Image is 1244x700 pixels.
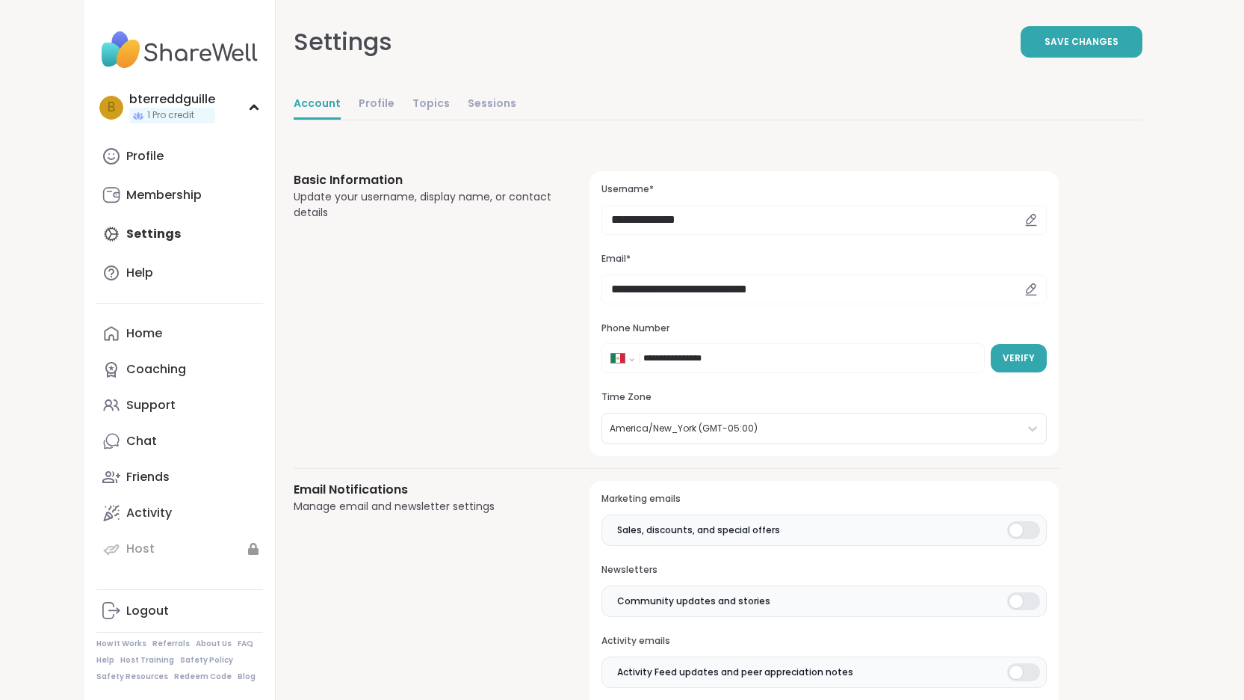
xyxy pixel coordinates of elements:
[238,672,256,682] a: Blog
[126,505,172,521] div: Activity
[412,90,450,120] a: Topics
[601,391,1046,404] h3: Time Zone
[126,603,169,619] div: Logout
[468,90,516,120] a: Sessions
[126,433,157,449] div: Chat
[96,459,263,495] a: Friends
[126,187,202,203] div: Membership
[96,255,263,291] a: Help
[108,98,115,117] span: b
[238,639,253,649] a: FAQ
[96,387,263,423] a: Support
[126,148,164,165] div: Profile
[96,639,146,649] a: How It Works
[126,361,186,378] div: Coaching
[180,655,233,666] a: Safety Policy
[601,183,1046,196] h3: Username*
[126,469,170,485] div: Friends
[1021,26,1142,58] button: Save Changes
[294,171,554,189] h3: Basic Information
[96,593,263,629] a: Logout
[1003,351,1035,365] span: Verify
[96,423,263,459] a: Chat
[96,316,263,351] a: Home
[126,541,155,557] div: Host
[174,672,232,682] a: Redeem Code
[294,189,554,221] div: Update your username, display name, or contact details
[126,325,162,342] div: Home
[126,265,153,281] div: Help
[617,666,853,679] span: Activity Feed updates and peer appreciation notes
[294,481,554,499] h3: Email Notifications
[129,91,215,108] div: bterreddguille
[359,90,394,120] a: Profile
[991,344,1047,372] button: Verify
[96,24,263,76] img: ShareWell Nav Logo
[601,322,1046,335] h3: Phone Number
[294,24,392,60] div: Settings
[601,564,1046,577] h3: Newsletters
[96,351,263,387] a: Coaching
[617,524,780,537] span: Sales, discounts, and special offers
[601,253,1046,265] h3: Email*
[96,655,114,666] a: Help
[120,655,174,666] a: Host Training
[294,499,554,515] div: Manage email and newsletter settings
[126,397,176,414] div: Support
[601,493,1046,506] h3: Marketing emails
[96,138,263,174] a: Profile
[294,90,341,120] a: Account
[601,635,1046,648] h3: Activity emails
[96,531,263,567] a: Host
[152,639,190,649] a: Referrals
[96,495,263,531] a: Activity
[617,595,770,608] span: Community updates and stories
[1045,35,1118,49] span: Save Changes
[196,639,232,649] a: About Us
[96,672,168,682] a: Safety Resources
[147,109,194,122] span: 1 Pro credit
[96,177,263,213] a: Membership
